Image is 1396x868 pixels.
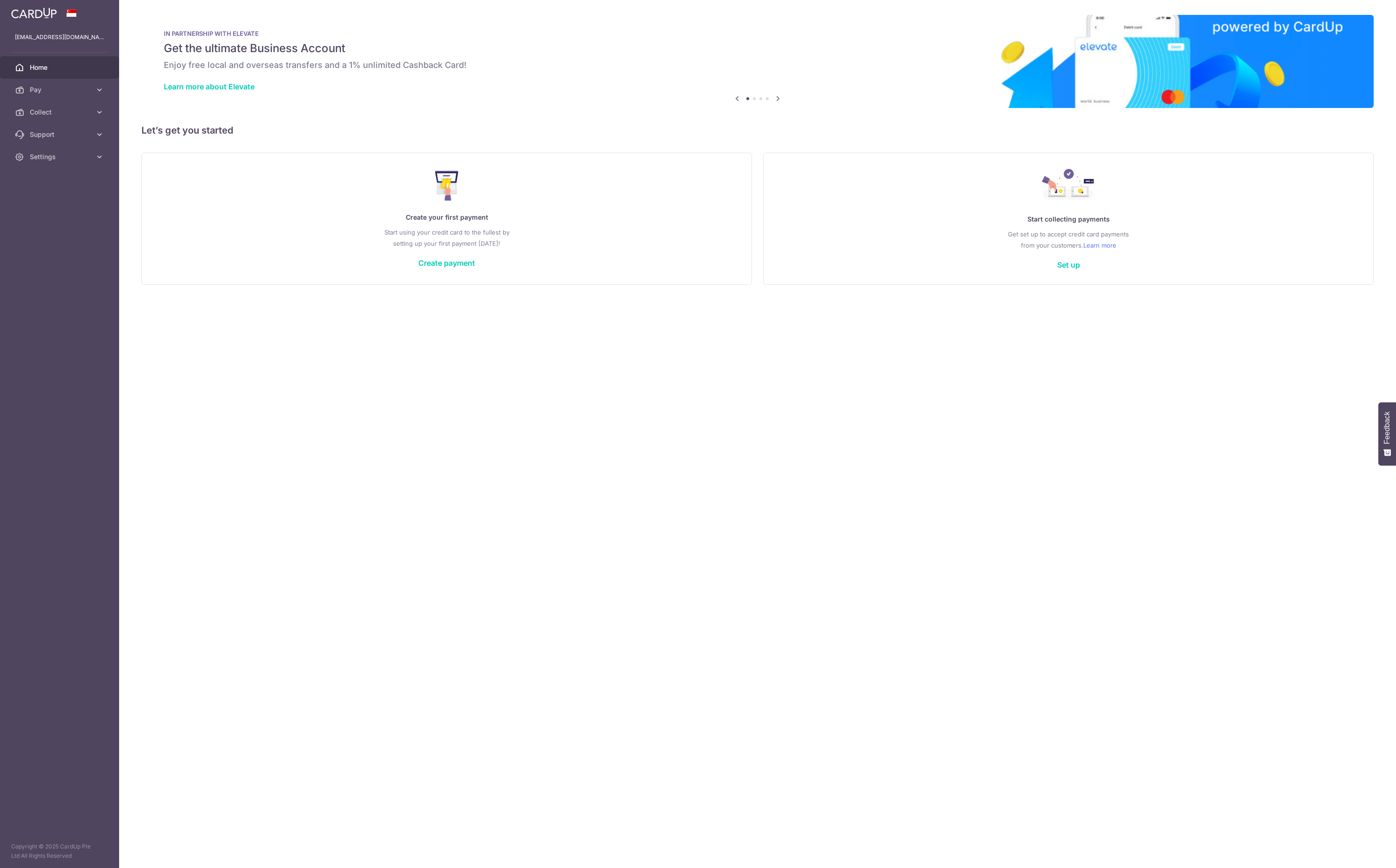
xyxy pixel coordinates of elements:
[30,85,91,94] span: Pay
[161,212,733,223] p: Create your first payment
[11,7,57,19] img: CardUp
[161,227,733,249] p: Start using your credit card to the fullest by setting up your first payment [DATE]!
[1383,411,1391,444] span: Feedback
[782,229,1355,251] p: Get set up to accept credit card payments from your customers.
[1378,402,1396,465] button: Feedback - Show survey
[141,15,1374,108] img: Renovation banner
[164,41,1351,56] h5: Get the ultimate Business Account
[164,30,1351,37] p: IN PARTNERSHIP WITH ELEVATE
[782,214,1355,225] p: Start collecting payments
[1057,260,1080,269] a: Set up
[30,63,91,72] span: Home
[30,152,91,161] span: Settings
[30,108,91,117] span: Collect
[30,130,91,139] span: Support
[141,123,1374,138] h5: Let’s get you started
[1042,169,1095,202] img: Collect Payment
[164,60,1351,71] h6: Enjoy free local and overseas transfers and a 1% unlimited Cashback Card!
[418,258,475,268] a: Create payment
[1083,240,1116,251] a: Learn more
[15,33,104,42] p: [EMAIL_ADDRESS][DOMAIN_NAME]
[435,171,459,201] img: Make Payment
[164,82,255,91] a: Learn more about Elevate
